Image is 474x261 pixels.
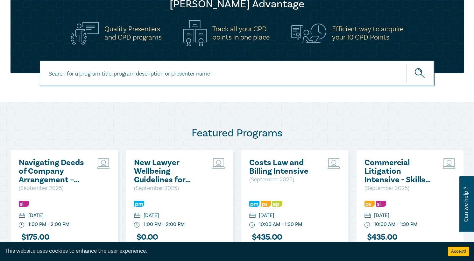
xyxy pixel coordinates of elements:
[364,233,398,242] h3: $ 435.00
[19,201,29,207] img: Substantive Law
[19,213,25,219] img: calendar
[19,222,25,228] img: watch
[374,221,417,228] div: 10:00 AM - 1:30 PM
[463,180,469,228] span: Can we help ?
[28,212,44,219] div: [DATE]
[71,22,99,45] img: Quality Presenters<br>and CPD programs
[376,201,386,207] img: Substantive Law
[374,212,389,219] div: [DATE]
[249,213,256,219] img: calendar
[364,158,433,184] a: Commercial Litigation Intensive - Skills and Strategies for Success in Commercial Disputes
[212,158,225,169] img: Live Stream
[249,233,282,242] h3: $ 435.00
[97,158,110,169] img: Live Stream
[19,233,50,242] h3: $ 175.00
[19,184,87,192] p: ( September 2025 )
[364,222,370,228] img: watch
[448,247,469,256] button: Accept cookies
[259,221,302,228] div: 10:00 AM - 1:30 PM
[364,213,371,219] img: calendar
[134,233,158,242] h3: $ 0.00
[40,61,435,86] input: Search for a program title, program description or presenter name
[134,201,144,207] img: Practice Management & Business Skills
[364,201,375,207] img: Professional Skills
[249,201,259,207] img: Practice Management & Business Skills
[328,158,340,169] img: Live Stream
[183,20,207,46] img: Track all your CPD<br>points in one place
[364,184,433,192] p: ( September 2025 )
[134,184,202,192] p: ( September 2025 )
[212,25,270,41] h5: Track all your CPD points in one place
[134,158,202,184] a: New Lawyer Wellbeing Guidelines for Legal Workplaces
[249,158,318,176] a: Costs Law and Billing Intensive
[249,222,255,228] img: watch
[134,222,140,228] img: watch
[5,247,438,255] div: This website uses cookies to enhance the user experience.
[443,158,456,169] img: Live Stream
[104,25,162,41] h5: Quality Presenters and CPD programs
[11,127,464,140] h2: Featured Programs
[19,158,87,184] a: Navigating Deeds of Company Arrangement – Strategy and Structure
[144,212,159,219] div: [DATE]
[134,213,140,219] img: calendar
[272,201,282,207] img: Ethics & Professional Responsibility
[249,176,318,184] p: ( September 2025 )
[144,221,185,228] div: 1:00 PM - 2:00 PM
[332,25,403,41] h5: Efficient way to acquire your 10 CPD Points
[259,212,274,219] div: [DATE]
[291,24,326,43] img: Efficient way to acquire<br>your 10 CPD Points
[261,201,271,207] img: Professional Skills
[28,221,69,228] div: 1:00 PM - 2:00 PM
